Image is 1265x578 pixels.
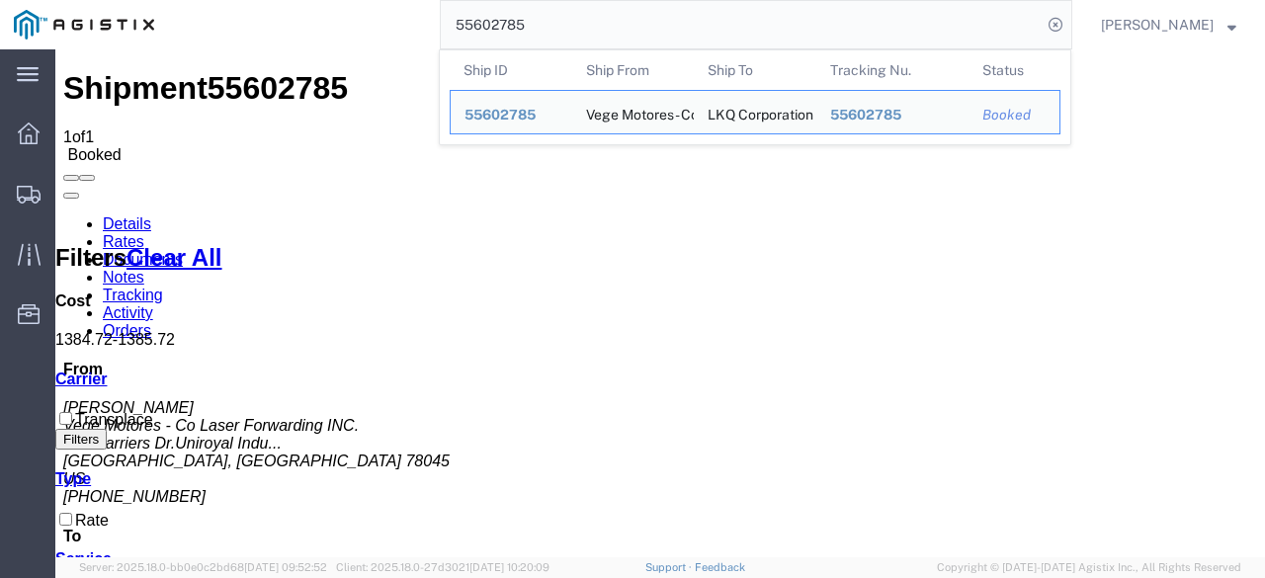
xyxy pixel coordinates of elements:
span: Server: 2025.18.0-bb0e0c2bd68 [79,561,327,573]
span: 1385.72 [62,282,120,298]
img: logo [14,10,154,40]
th: Ship To [694,50,816,90]
span: Jorge Hinojosa [1101,14,1214,36]
th: Status [969,50,1060,90]
span: [DATE] 10:20:09 [469,561,549,573]
table: Search Results [450,50,1070,144]
span: 55602785 [464,107,536,123]
th: Ship ID [450,50,572,90]
input: Rate [4,463,17,476]
div: LKQ Corporation [708,91,802,133]
span: Client: 2025.18.0-27d3021 [336,561,549,573]
a: Clear All [71,195,166,221]
div: Booked [982,105,1046,125]
a: Support [645,561,695,573]
th: Ship From [572,50,695,90]
iframe: FS Legacy Container [55,49,1265,557]
input: Transplace [4,363,17,375]
input: Search for shipment number, reference number [441,1,1042,48]
button: [PERSON_NAME] [1100,13,1237,37]
div: 55602785 [464,105,558,125]
span: 55602785 [830,107,901,123]
span: Copyright © [DATE]-[DATE] Agistix Inc., All Rights Reserved [937,559,1241,576]
a: Feedback [695,561,745,573]
th: Tracking Nu. [816,50,970,90]
span: [DATE] 09:52:52 [244,561,327,573]
div: 55602785 [830,105,956,125]
div: Vege Motores - Co Laser Forwarding INC. [586,91,681,133]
